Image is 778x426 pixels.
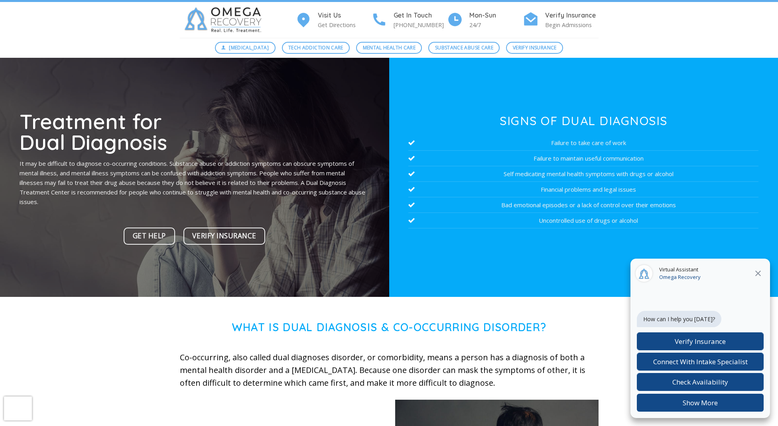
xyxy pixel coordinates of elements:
li: Bad emotional episodes or a lack of control over their emotions [408,197,758,213]
span: Verify Insurance [513,44,557,51]
h4: Get In Touch [394,10,447,21]
h4: Mon-Sun [469,10,523,21]
a: Visit Us Get Directions [295,10,371,30]
p: 24/7 [469,20,523,29]
span: Substance Abuse Care [435,44,493,51]
h1: Treatment for Dual Diagnosis [20,111,370,153]
h4: Visit Us [318,10,371,21]
span: Verify Insurance [192,230,256,241]
span: Get Help [133,230,166,241]
li: Failure to take care of work [408,135,758,151]
li: Self medicating mental health symptoms with drugs or alcohol [408,166,758,182]
a: Tech Addiction Care [282,42,350,54]
a: Mental Health Care [356,42,422,54]
li: Failure to maintain useful communication [408,151,758,166]
span: Tech Addiction Care [288,44,343,51]
span: Mental Health Care [363,44,416,51]
span: [MEDICAL_DATA] [229,44,269,51]
a: Get In Touch [PHONE_NUMBER] [371,10,447,30]
p: Co-occurring, also called dual diagnoses disorder, or comorbidity, means a person has a diagnosis... [180,351,599,389]
h3: Signs of Dual Diagnosis [408,115,758,127]
h1: What is Dual Diagnosis & Co-Occurring Disorder? [180,321,599,334]
img: Omega Recovery [180,2,270,38]
p: Get Directions [318,20,371,29]
a: [MEDICAL_DATA] [215,42,276,54]
a: Get Help [124,228,175,245]
a: Substance Abuse Care [428,42,500,54]
a: Verify Insurance Begin Admissions [523,10,599,30]
p: It may be difficult to diagnose co-occurring conditions. Substance abuse or addiction symptoms ca... [20,159,370,206]
a: Verify Insurance [183,228,266,245]
p: Begin Admissions [545,20,599,29]
a: Verify Insurance [506,42,563,54]
p: [PHONE_NUMBER] [394,20,447,29]
li: Financial problems and legal issues [408,182,758,197]
h4: Verify Insurance [545,10,599,21]
li: Uncontrolled use of drugs or alcohol [408,213,758,228]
